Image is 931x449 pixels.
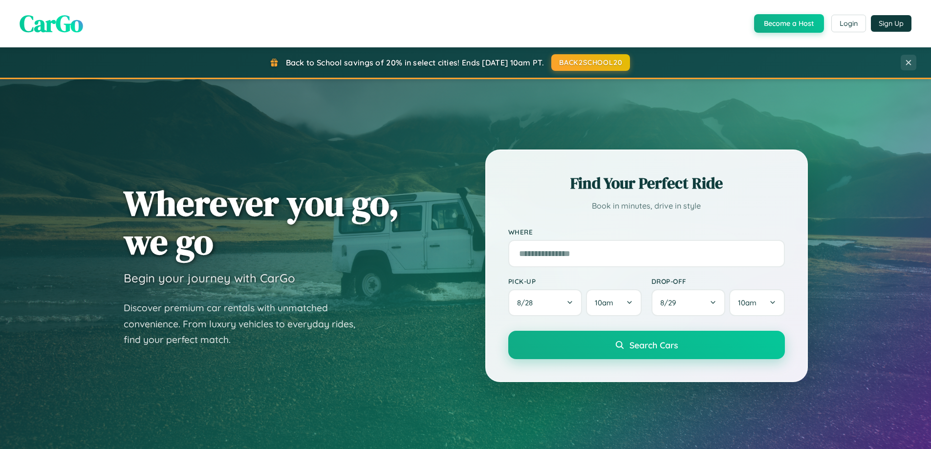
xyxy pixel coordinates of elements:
h1: Wherever you go, we go [124,184,399,261]
span: 10am [738,298,757,307]
label: Where [508,228,785,236]
button: Login [831,15,866,32]
h2: Find Your Perfect Ride [508,172,785,194]
span: Search Cars [629,340,678,350]
button: BACK2SCHOOL20 [551,54,630,71]
p: Discover premium car rentals with unmatched convenience. From luxury vehicles to everyday rides, ... [124,300,368,348]
span: 10am [595,298,613,307]
button: 8/29 [651,289,726,316]
button: Become a Host [754,14,824,33]
button: 10am [586,289,641,316]
span: CarGo [20,7,83,40]
button: 8/28 [508,289,583,316]
button: Search Cars [508,331,785,359]
button: 10am [729,289,784,316]
span: 8 / 29 [660,298,681,307]
span: Back to School savings of 20% in select cities! Ends [DATE] 10am PT. [286,58,544,67]
button: Sign Up [871,15,911,32]
h3: Begin your journey with CarGo [124,271,295,285]
label: Pick-up [508,277,642,285]
span: 8 / 28 [517,298,538,307]
label: Drop-off [651,277,785,285]
p: Book in minutes, drive in style [508,199,785,213]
